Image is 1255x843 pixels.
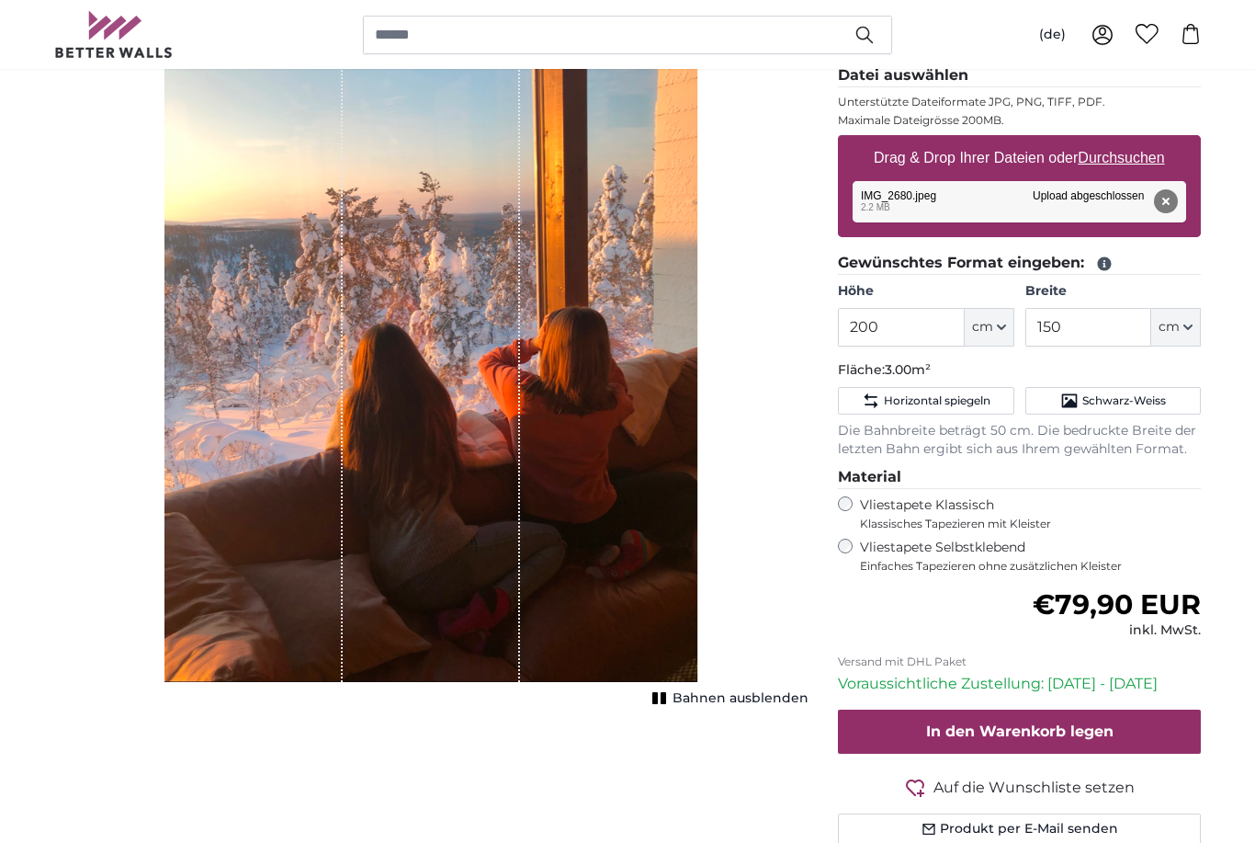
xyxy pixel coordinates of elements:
[860,539,1201,574] label: Vliestapete Selbstklebend
[1082,393,1166,408] span: Schwarz-Weiss
[838,673,1201,695] p: Voraussichtliche Zustellung: [DATE] - [DATE]
[838,655,1201,669] p: Versand mit DHL Paket
[838,282,1013,301] label: Höhe
[884,393,990,408] span: Horizontal spiegeln
[1025,387,1201,415] button: Schwarz-Weiss
[926,723,1114,740] span: In den Warenkorb legen
[965,308,1014,347] button: cm
[673,689,808,708] span: Bahnen ausblenden
[860,517,1185,531] span: Klassisches Tapezieren mit Kleister
[838,113,1201,128] p: Maximale Dateigrösse 200MB.
[1151,308,1201,347] button: cm
[1025,282,1201,301] label: Breite
[1079,150,1165,165] u: Durchsuchen
[866,140,1172,177] label: Drag & Drop Ihrer Dateien oder
[838,422,1201,459] p: Die Bahnbreite beträgt 50 cm. Die bedruckte Breite der letzten Bahn ergibt sich aus Ihrem gewählt...
[54,11,174,58] img: Betterwalls
[933,777,1135,799] span: Auf die Wunschliste setzen
[860,559,1201,574] span: Einfaches Tapezieren ohne zusätzlichen Kleister
[1033,621,1201,640] div: inkl. MwSt.
[972,318,993,336] span: cm
[1033,587,1201,621] span: €79,90 EUR
[838,466,1201,489] legend: Material
[838,710,1201,754] button: In den Warenkorb legen
[838,361,1201,380] p: Fläche:
[1024,18,1080,51] button: (de)
[838,387,1013,415] button: Horizontal spiegeln
[647,686,808,712] button: Bahnen ausblenden
[838,95,1201,109] p: Unterstützte Dateiformate JPG, PNG, TIFF, PDF.
[885,361,931,378] span: 3.00m²
[838,64,1201,87] legend: Datei auswählen
[838,776,1201,799] button: Auf die Wunschliste setzen
[838,252,1201,275] legend: Gewünschtes Format eingeben:
[1159,318,1180,336] span: cm
[860,496,1185,531] label: Vliestapete Klassisch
